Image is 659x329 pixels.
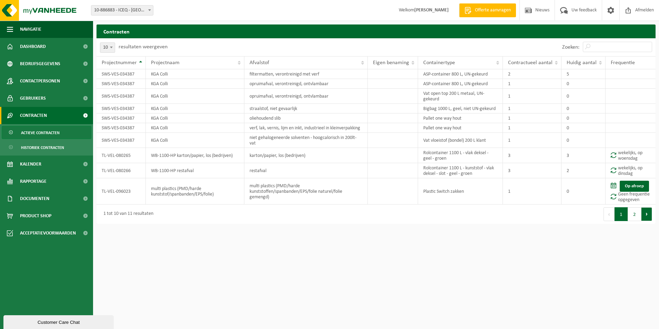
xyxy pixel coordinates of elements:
[102,60,137,66] span: Projectnummer
[641,207,652,221] button: Next
[146,79,244,89] td: KGA Colli
[567,60,597,66] span: Huidig aantal
[414,8,449,13] strong: [PERSON_NAME]
[244,133,368,148] td: niet gehalogeneerde solventen - hoogcalorisch in 200lt-vat
[561,104,606,113] td: 0
[146,89,244,104] td: KGA Colli
[473,7,513,14] span: Offerte aanvragen
[561,69,606,79] td: 5
[97,24,656,38] h2: Contracten
[244,69,368,79] td: filtermatten, verontreinigd met verf
[97,123,146,133] td: SWS-VES-034387
[615,207,628,221] button: 1
[97,113,146,123] td: SWS-VES-034387
[97,89,146,104] td: SWS-VES-034387
[21,141,64,154] span: Historiek contracten
[418,133,503,148] td: Vat vloeistof (bondel) 200 L klant
[20,55,60,72] span: Bedrijfsgegevens
[418,148,503,163] td: Rolcontainer 1100 L - vlak deksel - geel - groen
[91,5,153,16] span: 10-886883 - ICEQ - ESSEN
[100,43,115,52] span: 10
[20,207,51,225] span: Product Shop
[244,148,368,163] td: karton/papier, los (bedrijven)
[244,104,368,113] td: straalstof, niet gevaarlijk
[20,21,41,38] span: Navigatie
[20,72,60,90] span: Contactpersonen
[100,42,115,53] span: 10
[146,113,244,123] td: KGA Colli
[119,44,168,50] label: resultaten weergeven
[561,178,606,205] td: 0
[250,60,269,66] span: Afvalstof
[561,79,606,89] td: 0
[561,89,606,104] td: 0
[20,90,46,107] span: Gebruikers
[97,104,146,113] td: SWS-VES-034387
[373,60,409,66] span: Eigen benaming
[244,178,368,205] td: multi plastics (PMD/harde kunststoffen/spanbanden/EPS/folie naturel/folie gemengd)
[20,225,76,242] span: Acceptatievoorwaarden
[146,148,244,163] td: WB-1100-HP karton/papier, los (bedrijven)
[244,89,368,104] td: opruimafval, verontreinigd, ontvlambaar
[418,123,503,133] td: Pallet one way hout
[244,113,368,123] td: oliehoudend slib
[146,163,244,178] td: WB-1100-HP restafval
[606,178,656,205] td: Geen frequentie opgegeven
[606,148,656,163] td: wekelijks, op woensdag
[20,156,41,173] span: Kalender
[2,126,91,139] a: Actieve contracten
[503,113,561,123] td: 1
[100,208,153,220] div: 1 tot 10 van 11 resultaten
[503,148,561,163] td: 3
[620,181,649,192] a: Op afroep
[503,104,561,113] td: 1
[418,163,503,178] td: Rolcontainer 1100 L - kunststof - vlak deksel - slot - geel - groen
[508,60,552,66] span: Contractueel aantal
[97,133,146,148] td: SWS-VES-034387
[244,123,368,133] td: verf, lak, vernis, lijm en inkt, industrieel in kleinverpakking
[503,163,561,178] td: 3
[418,104,503,113] td: Bigbag 1000 L, geel, niet UN-gekeurd
[561,133,606,148] td: 0
[20,107,47,124] span: Contracten
[146,69,244,79] td: KGA Colli
[146,123,244,133] td: KGA Colli
[561,163,606,178] td: 2
[561,113,606,123] td: 0
[418,89,503,104] td: Vat open top 200 L metaal, UN-gekeurd
[244,79,368,89] td: opruimafval, verontreinigd, ontvlambaar
[91,6,153,15] span: 10-886883 - ICEQ - ESSEN
[20,38,46,55] span: Dashboard
[503,79,561,89] td: 1
[418,69,503,79] td: ASP-container 800 L, UN-gekeurd
[2,141,91,154] a: Historiek contracten
[97,79,146,89] td: SWS-VES-034387
[503,123,561,133] td: 1
[20,190,49,207] span: Documenten
[561,123,606,133] td: 0
[503,178,561,205] td: 1
[151,60,180,66] span: Projectnaam
[503,89,561,104] td: 1
[146,133,244,148] td: KGA Colli
[606,163,656,178] td: wekelijks, op dinsdag
[418,79,503,89] td: ASP-container 800 L, UN-gekeurd
[503,133,561,148] td: 1
[97,178,146,205] td: TL-VEL-096023
[628,207,641,221] button: 2
[611,60,635,66] span: Frequentie
[459,3,516,17] a: Offerte aanvragen
[562,44,579,50] label: Zoeken:
[97,69,146,79] td: SWS-VES-034387
[561,148,606,163] td: 3
[146,178,244,205] td: multi plastics (PMD/harde kunststof/spanbanden/EPS/folie)
[20,173,47,190] span: Rapportage
[146,104,244,113] td: KGA Colli
[418,113,503,123] td: Pallet one way hout
[503,69,561,79] td: 2
[3,314,115,329] iframe: chat widget
[423,60,455,66] span: Containertype
[97,163,146,178] td: TL-VEL-080266
[244,163,368,178] td: restafval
